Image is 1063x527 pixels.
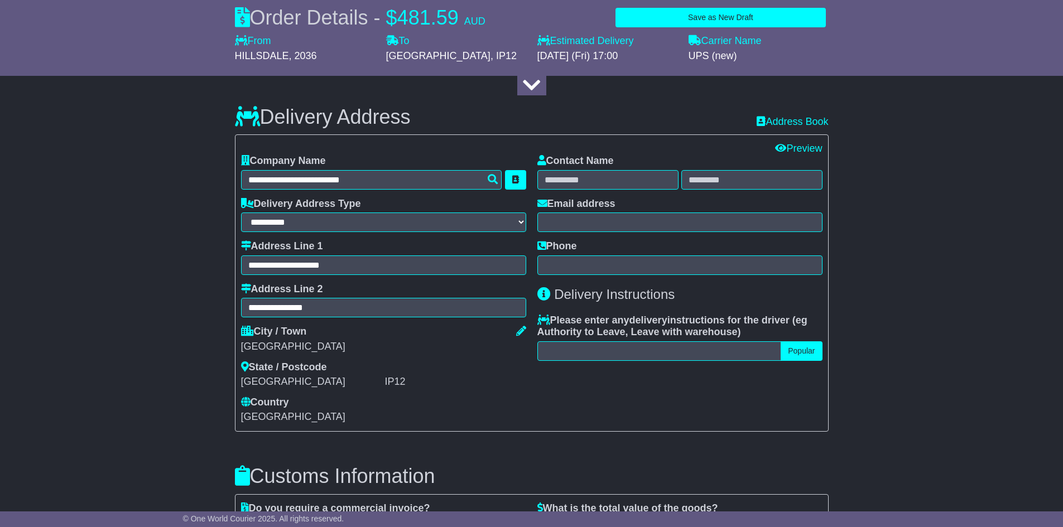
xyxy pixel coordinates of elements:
div: UPS (new) [689,50,829,62]
div: [GEOGRAPHIC_DATA] [241,376,382,388]
a: Preview [775,143,822,154]
div: [DATE] (Fri) 17:00 [537,50,677,62]
div: Order Details - [235,6,485,30]
h3: Delivery Address [235,106,411,128]
label: What is the total value of the goods? [537,502,718,515]
span: © One World Courier 2025. All rights reserved. [183,514,344,523]
label: To [386,35,410,47]
label: Please enter any instructions for the driver ( ) [537,315,822,339]
button: Save as New Draft [615,8,825,27]
label: Estimated Delivery [537,35,677,47]
span: 481.59 [397,6,459,29]
span: [GEOGRAPHIC_DATA] [386,50,490,61]
label: State / Postcode [241,361,327,374]
span: [GEOGRAPHIC_DATA] [241,411,345,422]
label: Address Line 1 [241,240,323,253]
span: HILLSDALE [235,50,289,61]
label: Email address [537,198,615,210]
span: Delivery Instructions [554,287,675,302]
label: Company Name [241,155,326,167]
span: AUD [464,16,485,27]
label: Phone [537,240,577,253]
span: delivery [629,315,667,326]
h3: Customs Information [235,465,829,487]
label: Do you require a commercial invoice? [241,502,430,515]
label: From [235,35,271,47]
span: eg Authority to Leave, Leave with warehouse [537,315,807,338]
span: $ [386,6,397,29]
a: Address Book [757,116,828,127]
label: Delivery Address Type [241,198,361,210]
label: Address Line 2 [241,283,323,296]
div: IP12 [385,376,526,388]
span: , 2036 [289,50,317,61]
label: City / Town [241,326,307,338]
button: Popular [781,341,822,361]
label: Country [241,397,289,409]
span: , IP12 [490,50,517,61]
label: Carrier Name [689,35,762,47]
label: Contact Name [537,155,614,167]
div: [GEOGRAPHIC_DATA] [241,341,526,353]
